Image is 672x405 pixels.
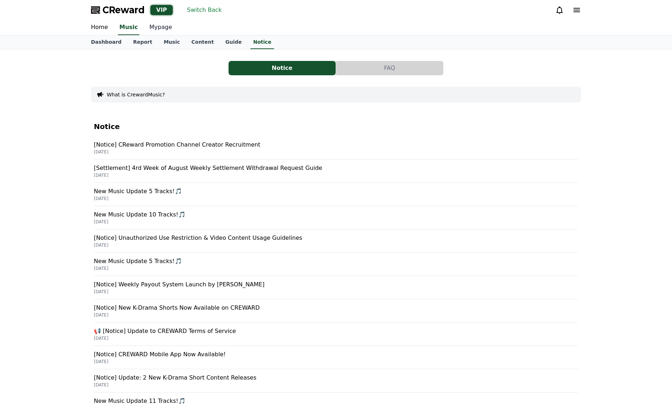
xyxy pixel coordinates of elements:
button: Notice [229,61,336,75]
a: Music [158,35,186,49]
a: Notice [250,35,274,49]
span: CReward [102,4,145,16]
p: [DATE] [94,266,578,271]
a: 📢 [Notice] Update to CREWARD Terms of Service [DATE] [94,323,578,346]
a: Report [127,35,158,49]
a: New Music Update 10 Tracks!🎵 [DATE] [94,206,578,229]
button: What is CrewardMusic? [107,91,165,98]
p: [Notice] CReward Promotion Channel Creator Recruitment [94,140,578,149]
a: Home [85,20,114,35]
a: Music [118,20,139,35]
p: [DATE] [94,149,578,155]
p: New Music Update 5 Tracks!🎵 [94,187,578,196]
p: [DATE] [94,219,578,225]
a: [Notice] Weekly Payout System Launch by [PERSON_NAME] [DATE] [94,276,578,299]
p: [Notice] CREWARD Mobile App Now Available! [94,350,578,359]
p: [DATE] [94,312,578,318]
a: [Notice] Unauthorized Use Restriction & Video Content Usage Guidelines [DATE] [94,229,578,253]
p: [DATE] [94,335,578,341]
p: [Notice] Unauthorized Use Restriction & Video Content Usage Guidelines [94,234,578,242]
p: [DATE] [94,289,578,295]
a: Dashboard [85,35,127,49]
p: [DATE] [94,196,578,201]
p: New Music Update 10 Tracks!🎵 [94,210,578,219]
p: [DATE] [94,359,578,364]
div: VIP [150,5,173,15]
p: 📢 [Notice] Update to CREWARD Terms of Service [94,327,578,335]
a: Content [186,35,220,49]
h4: Notice [94,123,578,130]
a: [Notice] New K-Drama Shorts Now Available on CREWARD [DATE] [94,299,578,323]
p: [DATE] [94,172,578,178]
button: FAQ [336,61,443,75]
p: [Settlement] 4rd Week of August Weekly Settlement Withdrawal Request Guide [94,164,578,172]
p: [DATE] [94,382,578,388]
a: [Notice] CREWARD Mobile App Now Available! [DATE] [94,346,578,369]
a: [Notice] Update: 2 New K-Drama Short Content Releases [DATE] [94,369,578,392]
a: New Music Update 5 Tracks!🎵 [DATE] [94,253,578,276]
a: [Settlement] 4rd Week of August Weekly Settlement Withdrawal Request Guide [DATE] [94,159,578,183]
a: Guide [220,35,248,49]
p: New Music Update 5 Tracks!🎵 [94,257,578,266]
a: Mypage [144,20,178,35]
a: [Notice] CReward Promotion Channel Creator Recruitment [DATE] [94,136,578,159]
p: [Notice] Weekly Payout System Launch by [PERSON_NAME] [94,280,578,289]
p: [Notice] New K-Drama Shorts Now Available on CREWARD [94,304,578,312]
button: Switch Back [184,4,225,16]
p: [DATE] [94,242,578,248]
a: New Music Update 5 Tracks!🎵 [DATE] [94,183,578,206]
a: CReward [91,4,145,16]
p: [Notice] Update: 2 New K-Drama Short Content Releases [94,373,578,382]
